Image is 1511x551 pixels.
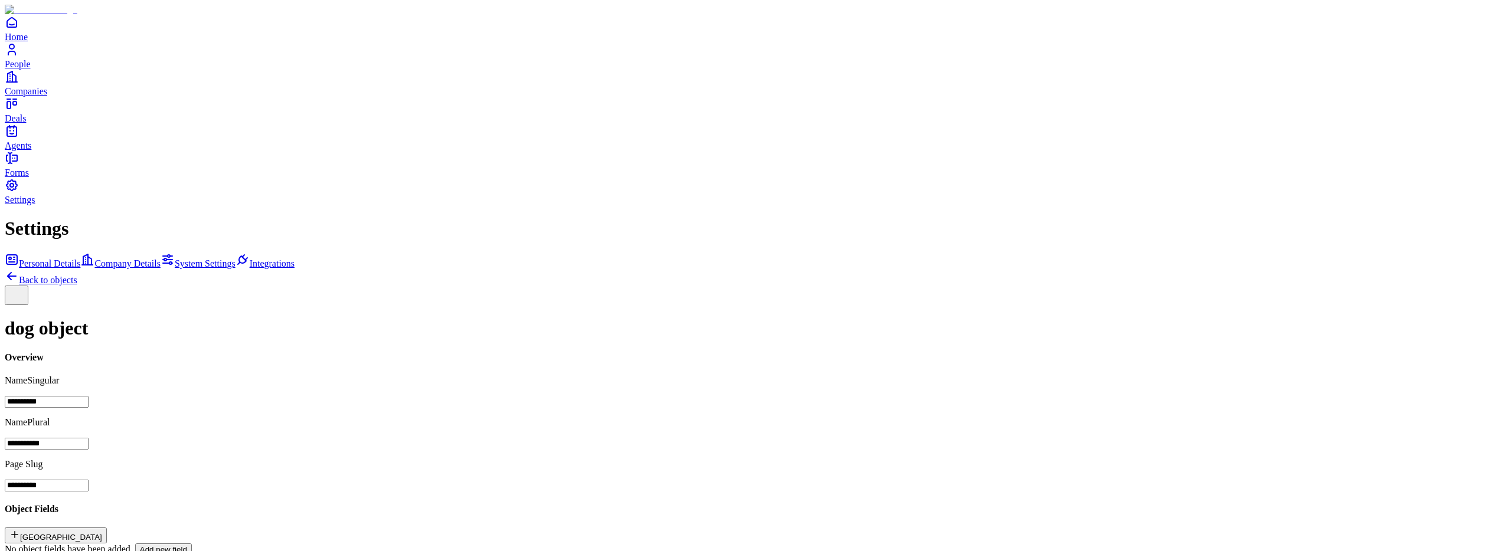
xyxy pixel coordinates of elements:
[5,70,1506,96] a: Companies
[5,527,107,543] button: [GEOGRAPHIC_DATA]
[250,258,295,268] span: Integrations
[5,113,26,123] span: Deals
[94,258,161,268] span: Company Details
[175,258,236,268] span: System Settings
[5,504,1506,514] h4: Object Fields
[5,15,1506,42] a: Home
[5,178,1506,205] a: Settings
[19,258,80,268] span: Personal Details
[27,417,50,427] span: Plural
[5,258,80,268] a: Personal Details
[5,59,31,69] span: People
[5,195,35,205] span: Settings
[5,375,1506,386] p: Name
[5,32,28,42] span: Home
[236,258,295,268] a: Integrations
[5,317,1506,339] h1: dog object
[5,168,29,178] span: Forms
[80,258,161,268] a: Company Details
[5,352,1506,363] h4: Overview
[5,97,1506,123] a: Deals
[5,151,1506,178] a: Forms
[5,417,1506,428] p: Name
[27,375,59,385] span: Singular
[5,5,77,15] img: Item Brain Logo
[161,258,236,268] a: System Settings
[5,86,47,96] span: Companies
[5,275,77,285] a: Back to objects
[5,459,1506,470] p: Page Slug
[5,42,1506,69] a: People
[5,218,1506,240] h1: Settings
[5,124,1506,150] a: Agents
[5,140,31,150] span: Agents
